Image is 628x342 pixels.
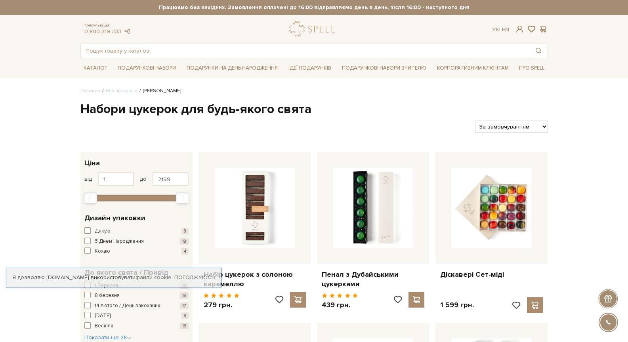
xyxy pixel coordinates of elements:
[204,300,240,310] p: 279 грн.
[502,26,509,33] a: En
[322,300,358,310] p: 439 грн.
[440,300,474,310] p: 1 599 грн.
[84,176,92,183] span: від
[84,334,132,341] span: Показати ще 28
[153,172,189,186] input: Ціна
[289,21,338,37] a: logo
[180,323,189,329] span: 16
[84,23,131,28] span: Консультація:
[95,227,111,235] span: Дякую
[516,62,548,74] a: Про Spell
[95,302,160,310] span: 14 лютого / День закоханих
[95,292,120,300] span: 8 березня
[137,87,181,94] li: [PERSON_NAME]
[95,238,144,246] span: З Днем Народження
[95,312,111,320] span: [DATE]
[84,158,100,168] span: Ціна
[84,322,189,330] button: Весілля 16
[183,62,281,74] a: Подарунки на День народження
[140,176,147,183] span: до
[80,88,100,94] a: Головна
[529,43,548,58] button: Пошук товару у каталозі
[176,193,189,204] div: Max
[84,292,189,300] button: 8 березня 19
[95,322,113,330] span: Весілля
[181,312,189,319] span: 8
[80,4,548,11] strong: Працюємо без вихідних. Замовлення оплачені до 16:00 відправляємо день в день, після 16:00 - насту...
[115,62,179,74] a: Подарункові набори
[434,62,512,74] a: Корпоративним клієнтам
[492,26,509,33] div: Ук
[84,238,189,246] button: З Днем Народження 18
[80,62,111,74] a: Каталог
[181,248,189,255] span: 4
[181,228,189,234] span: 8
[174,274,215,281] a: Погоджуюсь
[80,101,548,118] h1: Набори цукерок для будь-якого свята
[84,213,145,223] span: Дизайн упаковки
[123,28,131,35] a: telegram
[84,267,168,278] span: До якого свята / Привід
[339,61,429,75] a: Подарункові набори Вчителю
[84,227,189,235] button: Дякую 8
[136,274,172,281] a: файли cookie
[95,248,110,255] span: Кохаю
[84,302,189,310] button: 14 лютого / День закоханих 17
[440,270,543,279] a: Діскавері Сет-міді
[322,270,424,289] a: Пенал з Дубайськими цукерками
[180,238,189,245] span: 18
[204,270,306,289] a: Набір цукерок з солоною карамеллю
[285,62,334,74] a: Ідеї подарунків
[180,292,189,299] span: 19
[499,26,500,33] span: |
[84,312,189,320] button: [DATE] 8
[98,172,134,186] input: Ціна
[106,88,137,94] a: Вся продукція
[6,274,221,281] div: Я дозволяю [DOMAIN_NAME] використовувати
[84,193,97,204] div: Min
[180,282,189,289] span: 16
[84,334,132,342] button: Показати ще 28
[84,28,121,35] a: 0 800 319 233
[84,248,189,255] button: Кохаю 4
[180,302,189,309] span: 17
[81,43,529,58] input: Пошук товару у каталозі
